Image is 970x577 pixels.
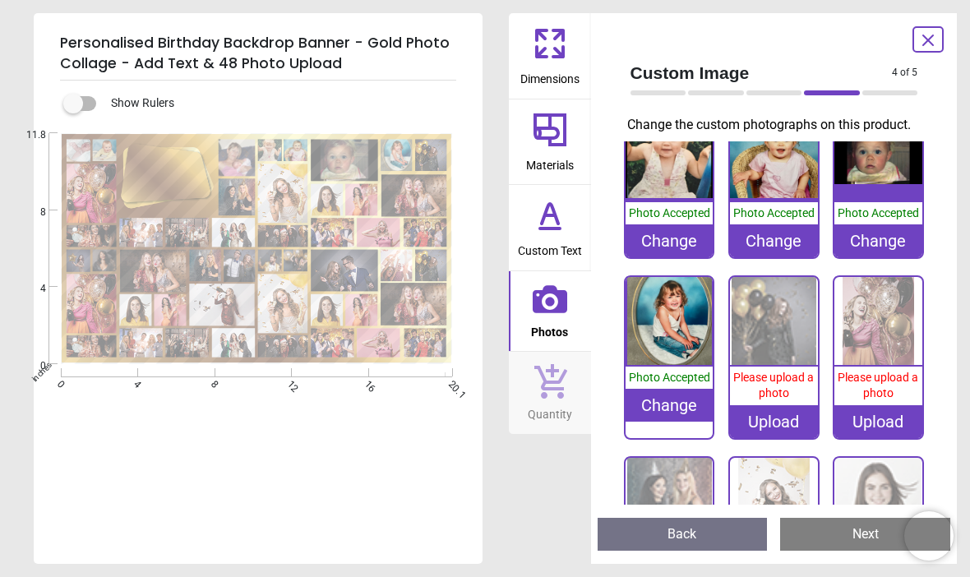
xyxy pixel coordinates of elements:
span: 0 [53,378,64,389]
span: 4 [15,282,46,296]
span: Photo Accepted [733,206,815,219]
div: Show Rulers [73,94,483,113]
button: Back [598,518,768,551]
span: Materials [526,150,574,174]
span: 8 [15,205,46,219]
span: 0 [15,359,46,373]
button: Custom Text [509,185,591,270]
span: 16 [361,378,372,389]
span: 4 of 5 [892,66,917,80]
div: Upload [730,405,818,438]
span: Custom Image [630,61,893,85]
button: Quantity [509,352,591,434]
iframe: Brevo live chat [904,511,954,561]
span: Photos [531,316,568,341]
span: Photo Accepted [838,206,919,219]
button: Photos [509,271,591,352]
div: Change [834,224,922,257]
p: Change the custom photographs on this product. [627,116,931,134]
span: 12 [284,378,294,389]
span: Custom Text [518,235,582,260]
span: Dimensions [520,63,580,88]
h5: Personalised Birthday Backdrop Banner - Gold Photo Collage - Add Text & 48 Photo Upload [60,26,456,81]
span: 4 [130,378,141,389]
span: Photo Accepted [629,371,710,384]
span: Quantity [528,399,572,423]
div: Change [626,224,714,257]
span: Please upload a photo [733,371,814,400]
button: Dimensions [509,13,591,99]
div: Upload [834,405,922,438]
div: Change [730,224,818,257]
span: 11.8 [15,128,46,142]
button: Materials [509,99,591,185]
span: 8 [207,378,218,389]
div: Change [626,389,714,422]
span: Photo Accepted [629,206,710,219]
span: 20.1 [446,378,456,389]
span: Please upload a photo [838,371,918,400]
button: Next [780,518,950,551]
